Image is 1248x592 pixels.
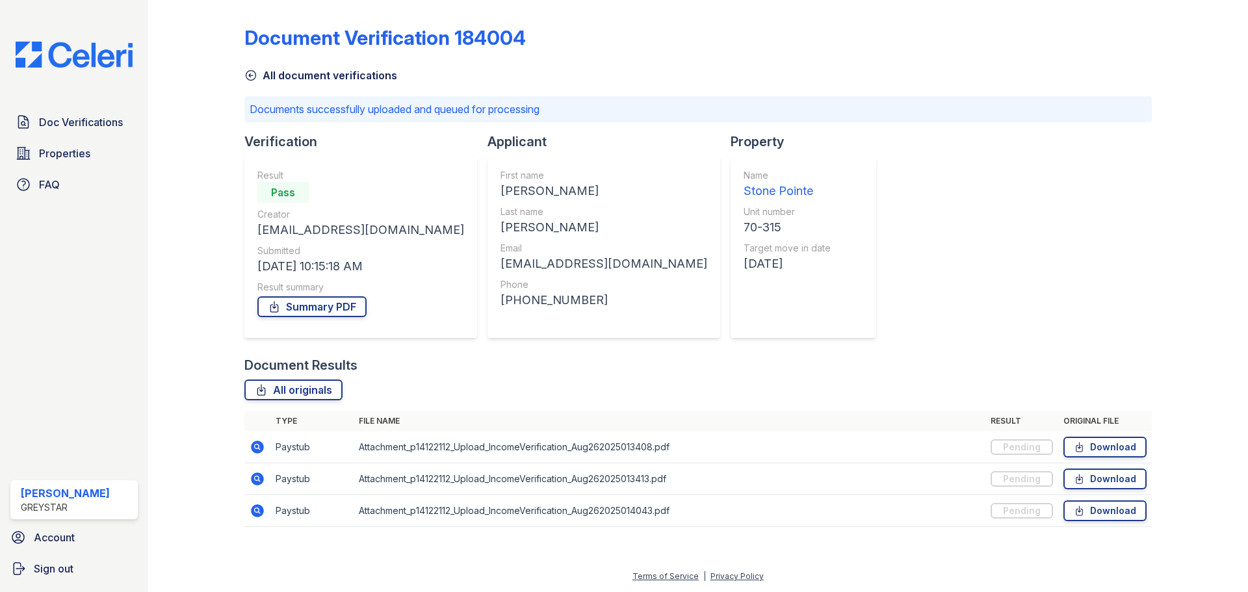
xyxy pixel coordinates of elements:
div: Unit number [744,205,831,218]
div: [PERSON_NAME] [500,182,707,200]
div: Pending [991,503,1053,519]
a: Sign out [5,556,143,582]
a: Privacy Policy [710,571,764,581]
div: Stone Pointe [744,182,831,200]
th: Type [270,411,354,431]
div: Greystar [21,501,110,514]
div: Pending [991,471,1053,487]
span: Account [34,530,75,545]
a: FAQ [10,172,138,198]
div: | [703,571,706,581]
th: Original file [1058,411,1152,431]
a: Name Stone Pointe [744,169,831,200]
div: [PHONE_NUMBER] [500,291,707,309]
a: Properties [10,140,138,166]
a: Download [1063,437,1147,457]
a: Account [5,524,143,550]
div: Submitted [257,244,464,257]
div: Property [731,133,887,151]
td: Paystub [270,463,354,495]
span: Sign out [34,561,73,576]
p: Documents successfully uploaded and queued for processing [250,101,1147,117]
div: [PERSON_NAME] [21,485,110,501]
a: Download [1063,500,1147,521]
div: Document Verification 184004 [244,26,526,49]
a: Terms of Service [632,571,699,581]
div: [PERSON_NAME] [500,218,707,237]
div: Document Results [244,356,357,374]
div: Creator [257,208,464,221]
td: Paystub [270,431,354,463]
th: File name [354,411,985,431]
div: First name [500,169,707,182]
td: Paystub [270,495,354,527]
div: [EMAIL_ADDRESS][DOMAIN_NAME] [257,221,464,239]
div: 70-315 [744,218,831,237]
div: Pending [991,439,1053,455]
div: Verification [244,133,487,151]
a: All document verifications [244,68,397,83]
div: [DATE] [744,255,831,273]
td: Attachment_p14122112_Upload_IncomeVerification_Aug262025013413.pdf [354,463,985,495]
td: Attachment_p14122112_Upload_IncomeVerification_Aug262025013408.pdf [354,431,985,463]
div: Target move in date [744,242,831,255]
a: All originals [244,380,343,400]
span: FAQ [39,177,60,192]
a: Doc Verifications [10,109,138,135]
div: Pass [257,182,309,203]
a: Download [1063,469,1147,489]
td: Attachment_p14122112_Upload_IncomeVerification_Aug262025014043.pdf [354,495,985,527]
div: Applicant [487,133,731,151]
div: [EMAIL_ADDRESS][DOMAIN_NAME] [500,255,707,273]
div: Result [257,169,464,182]
div: [DATE] 10:15:18 AM [257,257,464,276]
div: Email [500,242,707,255]
div: Last name [500,205,707,218]
div: Phone [500,278,707,291]
a: Summary PDF [257,296,367,317]
div: Result summary [257,281,464,294]
span: Doc Verifications [39,114,123,130]
th: Result [985,411,1058,431]
span: Properties [39,146,90,161]
img: CE_Logo_Blue-a8612792a0a2168367f1c8372b55b34899dd931a85d93a1a3d3e32e68fde9ad4.png [5,42,143,68]
div: Name [744,169,831,182]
